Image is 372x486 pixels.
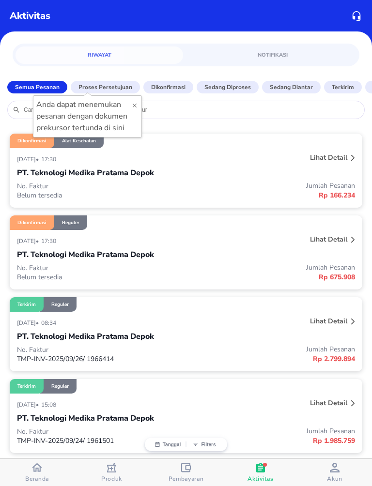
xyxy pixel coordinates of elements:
input: Cari nama produk, distributor, atau nomor faktur [23,106,359,114]
p: Reguler [51,383,69,390]
p: PT. Teknologi Medika Pratama Depok [17,331,154,342]
p: No. Faktur [17,345,186,354]
p: TMP-INV-2025/09/24/ 1961501 [17,436,186,445]
p: Belum tersedia [17,191,186,200]
p: TMP-INV-2025/09/26/ 1966414 [17,354,186,364]
p: Lihat detail [310,235,347,244]
p: PT. Teknologi Medika Pratama Depok [17,167,154,179]
p: 15:08 [41,401,59,409]
span: Aktivitas [248,475,273,483]
p: Terkirim [332,83,354,91]
p: PT. Teknologi Medika Pratama Depok [17,249,154,260]
p: Jumlah Pesanan [186,426,355,436]
p: Sedang diantar [270,83,313,91]
p: Belum tersedia [17,273,186,282]
p: No. Faktur [17,427,186,436]
p: Rp 166.234 [186,190,355,200]
p: Reguler [51,301,69,308]
p: Dikonfirmasi [17,137,46,144]
span: Notifikasi [195,50,351,60]
p: Terkirim [17,383,36,390]
a: Notifikasi [189,46,356,64]
p: Terkirim [17,301,36,308]
p: Rp 1.985.759 [186,436,355,446]
button: Sedang diproses [197,81,259,93]
button: Akun [297,459,372,486]
div: simple tabs [13,44,359,64]
span: Produk [101,475,122,483]
button: Semua Pesanan [7,81,67,93]
p: Dikonfirmasi [17,219,46,226]
p: [DATE] • [17,155,41,163]
p: 17:30 [41,237,59,245]
p: Anda dapat menemukan pesanan dengan dokumen prekursor tertunda di sini [36,99,131,134]
button: Sedang diantar [262,81,321,93]
button: Tanggal [150,441,186,447]
span: Beranda [25,475,49,483]
button: Produk [75,459,149,486]
p: No. Faktur [17,182,186,191]
p: [DATE] • [17,319,41,327]
span: Akun [327,475,342,483]
p: 08:34 [41,319,59,327]
button: Proses Persetujuan [71,81,140,93]
p: No. Faktur [17,263,186,273]
span: Riwayat [21,50,177,60]
button: Aktivitas [223,459,298,486]
p: Proses Persetujuan [78,83,132,91]
p: Jumlah Pesanan [186,181,355,190]
p: Reguler [62,219,79,226]
p: [DATE] • [17,401,41,409]
p: Dikonfirmasi [151,83,186,91]
p: Sedang diproses [204,83,251,91]
p: Jumlah Pesanan [186,345,355,354]
button: Dikonfirmasi [143,81,193,93]
p: Lihat detail [310,398,347,408]
p: Rp 2.799.894 [186,354,355,364]
span: Pembayaran [169,475,204,483]
p: Jumlah Pesanan [186,263,355,272]
p: Semua Pesanan [15,83,60,91]
p: Alat Kesehatan [62,137,96,144]
button: Filters [186,441,222,447]
button: Terkirim [324,81,362,93]
p: Lihat detail [310,317,347,326]
p: [DATE] • [17,237,41,245]
p: PT. Teknologi Medika Pratama Depok [17,412,154,424]
p: Lihat detail [310,153,347,162]
p: Aktivitas [10,9,50,23]
p: Rp 675.908 [186,272,355,282]
button: Pembayaran [149,459,223,486]
a: Riwayat [15,46,183,64]
p: 17:30 [41,155,59,163]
